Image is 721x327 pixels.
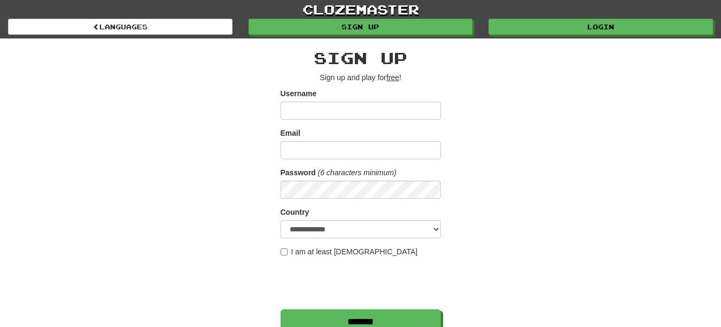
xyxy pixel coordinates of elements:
label: Password [281,167,316,178]
a: Login [489,19,713,35]
h2: Sign up [281,49,441,67]
iframe: reCAPTCHA [281,262,443,304]
label: Country [281,207,309,217]
p: Sign up and play for ! [281,72,441,83]
input: I am at least [DEMOGRAPHIC_DATA] [281,248,288,255]
label: Email [281,128,300,138]
em: (6 characters minimum) [318,168,397,177]
a: Sign up [249,19,473,35]
label: I am at least [DEMOGRAPHIC_DATA] [281,246,418,257]
u: free [386,73,399,82]
a: Languages [8,19,232,35]
label: Username [281,88,317,99]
